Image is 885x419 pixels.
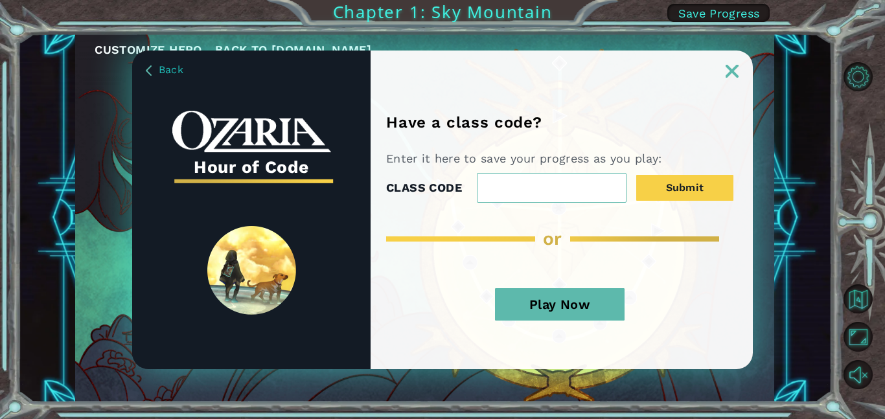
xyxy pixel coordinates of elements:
img: whiteOzariaWordmark.png [172,111,331,153]
p: Enter it here to save your progress as you play: [386,151,667,166]
img: SpiritLandReveal.png [207,226,296,315]
img: BackArrow_Dusk.png [146,65,152,76]
button: Play Now [495,288,625,321]
span: Back [159,63,183,76]
button: Submit [636,175,733,201]
h1: Have a class code? [386,113,546,131]
h3: Hour of Code [172,153,331,181]
img: ExitButton_Dusk.png [726,65,739,78]
label: CLASS CODE [386,178,462,198]
span: or [543,228,562,249]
